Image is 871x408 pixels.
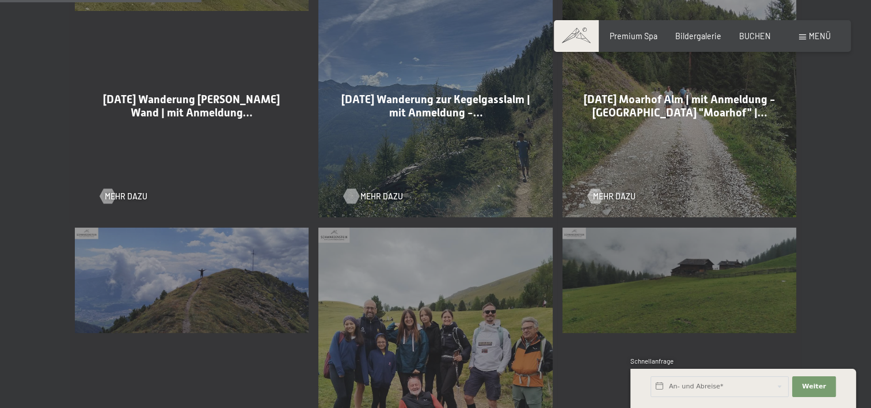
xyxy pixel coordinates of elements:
button: Weiter [792,376,836,397]
span: Schnellanfrage [630,357,674,365]
span: [DATE] Wanderung [PERSON_NAME] Wand | mit Anmeldung… [103,93,280,119]
span: Mehr dazu [593,191,636,202]
a: Premium Spa [610,31,657,41]
span: Mehr dazu [360,191,403,202]
a: BUCHEN [739,31,771,41]
a: Bildergalerie [675,31,721,41]
a: Mehr dazu [588,191,636,202]
a: Mehr dazu [100,191,148,202]
span: Menü [809,31,831,41]
span: [DATE] Moarhof Alm | mit Anmeldung - [GEOGRAPHIC_DATA] "Moarhof" |… [584,93,775,119]
span: Mehr dazu [105,191,147,202]
span: [DATE] Wanderung zur Kegelgasslalm | mit Anmeldung -… [341,93,530,119]
span: Weiter [802,382,826,391]
a: Mehr dazu [344,191,391,202]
